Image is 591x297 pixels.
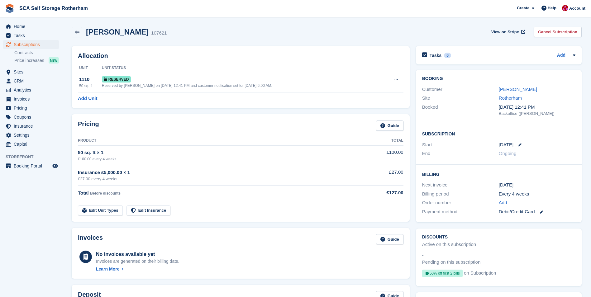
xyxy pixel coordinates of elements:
[78,190,89,196] span: Total
[151,30,167,37] div: 107621
[3,122,59,130] a: menu
[14,104,51,112] span: Pricing
[14,86,51,94] span: Analytics
[102,83,382,88] div: Reserved by [PERSON_NAME] on [DATE] 12:41 PM and customer notification set for [DATE] 6:00 AM.
[14,113,51,121] span: Coupons
[489,27,527,37] a: View on Stripe
[96,266,179,272] a: Learn More
[78,176,353,182] div: £27.00 every 4 weeks
[14,95,51,103] span: Invoices
[78,52,403,59] h2: Allocation
[5,4,14,13] img: stora-icon-8386f47178a22dfd0bd8f6a31ec36ba5ce8667c1dd55bd0f319d3a0aa187defe.svg
[353,189,403,196] div: £127.00
[78,156,353,162] div: £100.00 every 4 weeks
[78,205,123,216] a: Edit Unit Types
[3,113,59,121] a: menu
[557,52,565,59] a: Add
[499,111,575,117] div: Backoffice ([PERSON_NAME])
[534,27,582,37] a: Cancel Subscription
[422,235,575,240] h2: Discounts
[14,122,51,130] span: Insurance
[422,171,575,177] h2: Billing
[78,120,99,131] h2: Pricing
[422,141,499,148] div: Start
[14,22,51,31] span: Home
[3,104,59,112] a: menu
[353,145,403,165] td: £100.00
[491,29,519,35] span: View on Stripe
[102,63,382,73] th: Unit Status
[422,95,499,102] div: Site
[6,154,62,160] span: Storefront
[17,3,90,13] a: SCA Self Storage Rotherham
[14,40,51,49] span: Subscriptions
[569,5,585,12] span: Account
[14,68,51,76] span: Sites
[14,31,51,40] span: Tasks
[353,136,403,146] th: Total
[517,5,529,11] span: Create
[499,208,575,215] div: Debit/Credit Card
[14,57,59,64] a: Price increases NEW
[3,131,59,139] a: menu
[79,76,102,83] div: 1110
[78,234,103,244] h2: Invoices
[51,162,59,170] a: Preview store
[499,181,575,189] div: [DATE]
[14,58,44,64] span: Price increases
[3,140,59,148] a: menu
[126,205,171,216] a: Edit Insurance
[499,151,517,156] span: Ongoing
[422,241,476,248] div: Active on this subscription
[78,95,97,102] a: Add Unit
[499,95,522,101] a: Rotherham
[422,199,499,206] div: Order number
[422,76,575,81] h2: Booking
[499,87,537,92] a: [PERSON_NAME]
[499,191,575,198] div: Every 4 weeks
[444,53,451,58] div: 0
[102,76,131,82] span: Reserved
[422,270,463,277] div: 50% off first 2 bills
[499,199,507,206] a: Add
[49,57,59,64] div: NEW
[499,141,513,148] time: 2025-09-28 00:00:00 UTC
[499,104,575,111] div: [DATE] 12:41 PM
[430,53,442,58] h2: Tasks
[3,86,59,94] a: menu
[422,191,499,198] div: Billing period
[14,131,51,139] span: Settings
[3,68,59,76] a: menu
[14,140,51,148] span: Capital
[14,50,59,56] a: Contracts
[422,252,424,259] span: -
[78,149,353,156] div: 50 sq. ft × 1
[376,234,403,244] a: Guide
[96,266,119,272] div: Learn More
[422,259,481,266] div: Pending on this subscription
[14,77,51,85] span: CRM
[78,136,353,146] th: Product
[3,31,59,40] a: menu
[548,5,556,11] span: Help
[422,104,499,117] div: Booked
[3,77,59,85] a: menu
[422,130,575,137] h2: Subscription
[3,22,59,31] a: menu
[353,165,403,186] td: £27.00
[422,150,499,157] div: End
[78,63,102,73] th: Unit
[422,208,499,215] div: Payment method
[562,5,568,11] img: Thomas Webb
[14,162,51,170] span: Booking Portal
[422,86,499,93] div: Customer
[3,95,59,103] a: menu
[464,270,496,280] span: on Subscription
[3,40,59,49] a: menu
[90,191,121,196] span: Before discounts
[86,28,149,36] h2: [PERSON_NAME]
[3,162,59,170] a: menu
[422,181,499,189] div: Next invoice
[96,251,179,258] div: No invoices available yet
[96,258,179,265] div: Invoices are generated on their billing date.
